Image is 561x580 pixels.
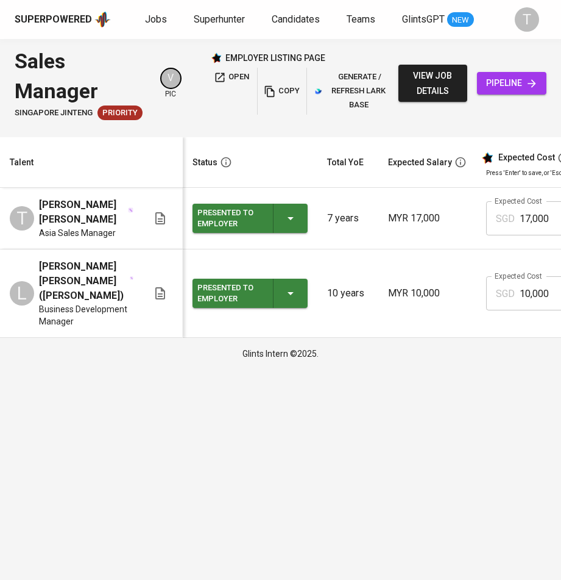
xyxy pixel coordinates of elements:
[160,68,182,89] div: V
[272,12,322,27] a: Candidates
[145,12,169,27] a: Jobs
[94,10,111,29] img: app logo
[315,88,322,95] img: lark
[408,68,458,98] span: view job details
[498,152,555,163] div: Expected Cost
[194,12,247,27] a: Superhunter
[10,155,34,170] div: Talent
[211,52,222,63] img: Glints Star
[496,212,515,226] p: SGD
[388,155,452,170] div: Expected Salary
[402,12,474,27] a: GlintsGPT NEW
[211,68,252,114] a: open
[477,72,546,95] a: pipeline
[192,204,308,233] button: Presented to Employer
[402,13,445,25] span: GlintsGPT
[398,65,468,102] button: view job details
[130,276,133,280] img: magic_wand.svg
[145,13,167,25] span: Jobs
[312,68,398,114] button: lark generate / refresh lark base
[327,155,364,170] div: Total YoE
[347,13,375,25] span: Teams
[447,14,474,26] span: NEW
[347,12,378,27] a: Teams
[97,106,143,120] div: New Job received from Demand Team
[327,211,369,226] p: 7 years
[10,206,34,231] div: T
[481,152,493,164] img: glints_star.svg
[266,84,298,98] span: copy
[39,198,127,227] span: [PERSON_NAME] [PERSON_NAME]
[197,205,263,232] div: Presented to Employer
[194,13,245,25] span: Superhunter
[327,286,369,301] p: 10 years
[15,13,92,27] div: Superpowered
[225,52,325,64] p: employer listing page
[39,227,116,239] span: Asia Sales Manager
[160,68,182,99] div: pic
[487,76,537,91] span: pipeline
[39,303,133,328] span: Business Development Manager
[388,211,467,226] p: MYR 17,000
[211,68,252,87] button: open
[388,286,467,301] p: MYR 10,000
[97,107,143,119] span: Priority
[496,287,515,301] p: SGD
[192,155,217,170] div: Status
[315,70,395,112] span: generate / refresh lark base
[214,70,249,84] span: open
[192,279,308,308] button: Presented to Employer
[128,207,133,213] img: magic_wand.svg
[15,10,111,29] a: Superpoweredapp logo
[263,68,302,114] button: copy
[15,46,146,106] div: Sales Manager
[197,280,263,307] div: Presented to Employer
[39,259,129,303] span: [PERSON_NAME] [PERSON_NAME] ([PERSON_NAME])
[10,281,34,306] div: L
[272,13,320,25] span: Candidates
[15,107,93,119] span: Singapore Jinteng
[515,7,539,32] div: T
